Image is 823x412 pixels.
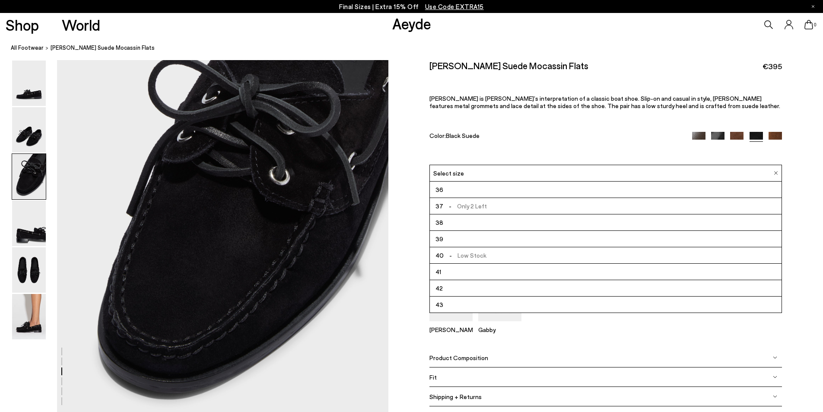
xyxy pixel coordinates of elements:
[444,252,458,259] span: -
[435,299,443,310] span: 43
[429,132,681,142] div: Color:
[429,393,482,400] span: Shipping + Returns
[11,36,823,60] nav: breadcrumb
[804,20,813,29] a: 0
[429,95,780,109] span: [PERSON_NAME] is [PERSON_NAME]’s interpretation of a classic boat shoe. Slip-on and casual in sty...
[435,283,443,294] span: 42
[435,250,444,261] span: 40
[392,14,431,32] a: Aeyde
[435,233,443,244] span: 39
[478,326,521,333] p: Gabby
[773,375,777,379] img: svg%3E
[429,60,588,71] h2: [PERSON_NAME] Suede Mocassin Flats
[429,374,437,381] span: Fit
[444,250,486,261] span: Low Stock
[773,394,777,399] img: svg%3E
[446,132,480,139] span: Black Suede
[435,184,443,195] span: 36
[435,201,443,211] span: 37
[443,201,487,211] span: Only 2 Left
[12,107,46,153] img: Harris Suede Mocassin Flats - Image 2
[425,3,484,10] span: Navigate to /collections/ss25-final-sizes
[12,154,46,199] img: Harris Suede Mocassin Flats - Image 3
[435,266,441,277] span: 41
[763,61,782,72] span: €395
[435,217,443,228] span: 38
[443,202,457,210] span: -
[12,201,46,246] img: Harris Suede Mocassin Flats - Image 4
[478,315,521,333] a: Gabby Almond-Toe Loafers Gabby
[62,17,100,32] a: World
[11,43,44,52] a: All Footwear
[813,22,817,27] span: 0
[12,247,46,293] img: Harris Suede Mocassin Flats - Image 5
[429,354,488,361] span: Product Composition
[429,315,473,333] a: Leon Loafers [PERSON_NAME]
[433,169,464,178] span: Select size
[12,294,46,339] img: Harris Suede Mocassin Flats - Image 6
[339,1,484,12] p: Final Sizes | Extra 15% Off
[429,326,473,333] p: [PERSON_NAME]
[51,43,155,52] span: [PERSON_NAME] Suede Mocassin Flats
[773,355,777,360] img: svg%3E
[12,61,46,106] img: Harris Suede Mocassin Flats - Image 1
[6,17,39,32] a: Shop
